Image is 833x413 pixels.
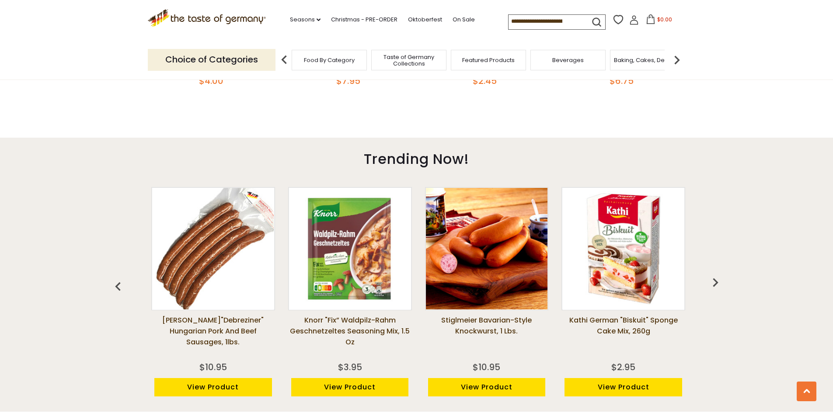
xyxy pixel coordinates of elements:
[561,315,685,358] a: Kathi German "Biskuit" Sponge Cake Mix, 260g
[423,74,547,87] div: $2.45
[462,57,515,63] a: Featured Products
[563,188,684,309] img: Kathi German
[338,361,362,374] div: $3.95
[374,54,444,67] a: Taste of Germany Collections
[426,188,547,309] img: Stiglmeier Bavarian-style Knockwurst, 1 lbs.
[291,378,409,397] a: View Product
[148,49,275,70] p: Choice of Categories
[331,15,397,24] a: Christmas - PRE-ORDER
[290,15,321,24] a: Seasons
[428,378,546,397] a: View Product
[565,378,682,397] a: View Product
[473,361,500,374] div: $10.95
[154,378,272,397] a: View Product
[151,315,275,358] a: [PERSON_NAME]"Debreziner" Hungarian Pork and Beef Sausages, 1lbs.
[552,57,584,63] a: Beverages
[668,51,686,69] img: next arrow
[109,278,127,295] img: previous arrow
[275,51,293,69] img: previous arrow
[288,315,412,358] a: Knorr "Fix” Waldpilz-Rahm Geschnetzeltes Seasoning Mix, 1.5 oz
[614,57,682,63] a: Baking, Cakes, Desserts
[408,15,442,24] a: Oktoberfest
[425,315,549,358] a: Stiglmeier Bavarian-style Knockwurst, 1 lbs.
[152,188,274,309] img: Binkert's
[150,74,273,87] div: $4.00
[286,74,410,87] div: $7.95
[560,74,683,87] div: $6.75
[289,188,411,309] img: Knorr
[113,138,721,176] div: Trending Now!
[641,14,678,28] button: $0.00
[611,361,635,374] div: $2.95
[304,57,355,63] a: Food By Category
[453,15,475,24] a: On Sale
[199,361,227,374] div: $10.95
[707,274,724,291] img: previous arrow
[657,16,672,23] span: $0.00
